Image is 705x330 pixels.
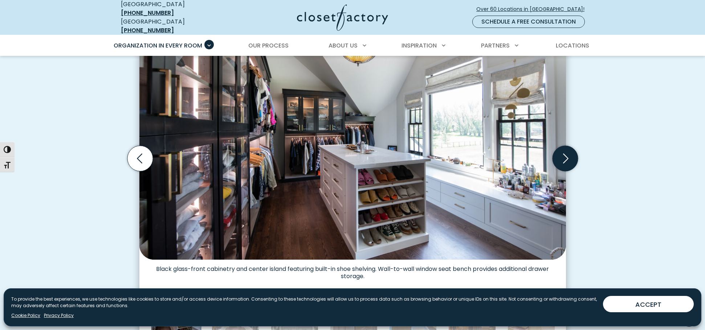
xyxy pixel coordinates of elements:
[603,296,694,312] button: ACCEPT
[476,3,591,16] a: Over 60 Locations in [GEOGRAPHIC_DATA]!
[402,41,437,50] span: Inspiration
[139,37,566,259] img: Stylish walk-in closet with black-framed glass cabinetry, island with shoe shelving
[248,41,289,50] span: Our Process
[11,312,40,319] a: Cookie Policy
[125,143,156,174] button: Previous slide
[114,41,202,50] span: Organization in Every Room
[481,41,510,50] span: Partners
[329,41,358,50] span: About Us
[121,9,174,17] a: [PHONE_NUMBER]
[556,41,589,50] span: Locations
[121,17,226,35] div: [GEOGRAPHIC_DATA]
[139,260,566,280] figcaption: Black glass-front cabinetry and center island featuring built-in shoe shelving. Wall-to-wall wind...
[121,26,174,34] a: [PHONE_NUMBER]
[476,5,590,13] span: Over 60 Locations in [GEOGRAPHIC_DATA]!
[297,4,388,31] img: Closet Factory Logo
[109,36,596,56] nav: Primary Menu
[550,143,581,174] button: Next slide
[11,296,597,309] p: To provide the best experiences, we use technologies like cookies to store and/or access device i...
[44,312,74,319] a: Privacy Policy
[472,16,585,28] a: Schedule a Free Consultation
